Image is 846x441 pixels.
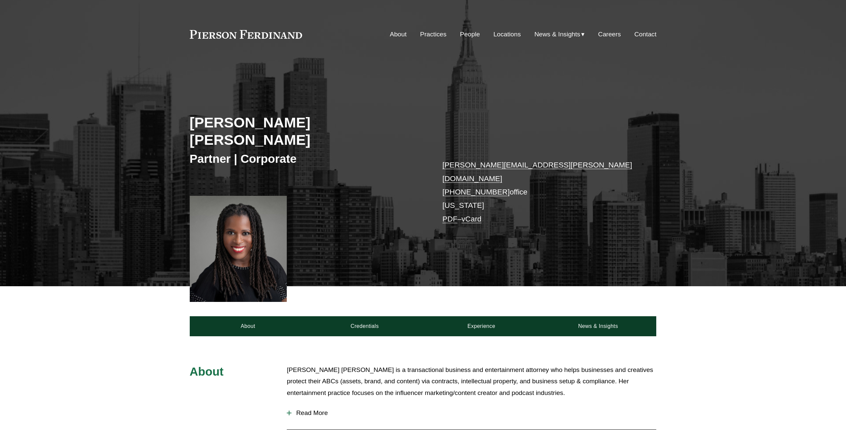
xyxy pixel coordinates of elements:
[287,364,656,399] p: [PERSON_NAME] [PERSON_NAME] is a transactional business and entertainment attorney who helps busi...
[634,28,656,41] a: Contact
[190,316,306,336] a: About
[494,28,521,41] a: Locations
[306,316,423,336] a: Credentials
[390,28,406,41] a: About
[190,114,423,149] h2: [PERSON_NAME] [PERSON_NAME]
[443,188,510,196] a: [PHONE_NUMBER]
[462,215,482,223] a: vCard
[423,316,540,336] a: Experience
[420,28,447,41] a: Practices
[598,28,621,41] a: Careers
[460,28,480,41] a: People
[534,29,580,40] span: News & Insights
[443,215,458,223] a: PDF
[287,404,656,422] button: Read More
[443,158,637,226] p: office [US_STATE] –
[190,365,224,378] span: About
[291,409,656,417] span: Read More
[534,28,585,41] a: folder dropdown
[540,316,656,336] a: News & Insights
[443,161,632,182] a: [PERSON_NAME][EMAIL_ADDRESS][PERSON_NAME][DOMAIN_NAME]
[190,151,423,166] h3: Partner | Corporate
